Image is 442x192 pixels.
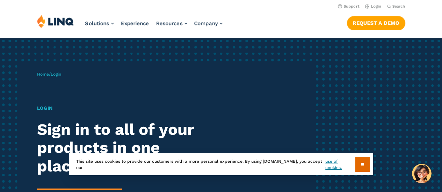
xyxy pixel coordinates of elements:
[347,16,405,30] a: Request a Demo
[412,164,432,183] button: Hello, have a question? Let’s chat.
[365,4,382,9] a: Login
[338,4,360,9] a: Support
[194,20,223,26] a: Company
[37,121,207,176] h2: Sign in to all of your products in one place.
[37,15,74,28] img: LINQ | K‑12 Software
[69,153,373,175] div: This site uses cookies to provide our customers with a more personal experience. By using [DOMAIN...
[387,4,405,9] button: Open Search Bar
[194,20,218,26] span: Company
[85,20,109,26] span: Solutions
[121,20,149,26] a: Experience
[156,20,183,26] span: Resources
[325,158,355,171] a: use of cookies.
[37,72,61,77] span: /
[37,105,207,112] h1: Login
[85,20,114,26] a: Solutions
[85,15,223,38] nav: Primary Navigation
[51,72,61,77] span: Login
[37,72,49,77] a: Home
[347,15,405,30] nav: Button Navigation
[392,4,405,9] span: Search
[156,20,187,26] a: Resources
